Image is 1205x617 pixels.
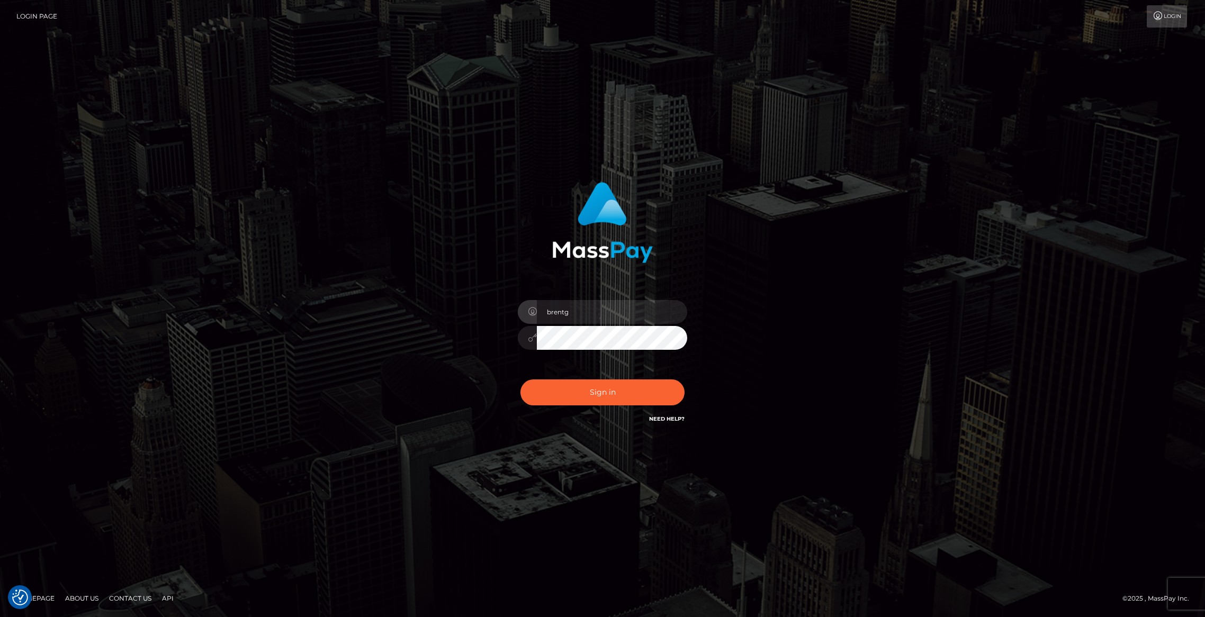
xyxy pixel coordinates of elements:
[1122,593,1197,604] div: © 2025 , MassPay Inc.
[649,415,685,422] a: Need Help?
[12,589,28,605] img: Revisit consent button
[16,5,57,28] a: Login Page
[552,182,653,263] img: MassPay Login
[12,590,59,606] a: Homepage
[12,589,28,605] button: Consent Preferences
[61,590,103,606] a: About Us
[537,300,687,324] input: Username...
[105,590,156,606] a: Contact Us
[520,379,685,405] button: Sign in
[1147,5,1187,28] a: Login
[158,590,178,606] a: API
